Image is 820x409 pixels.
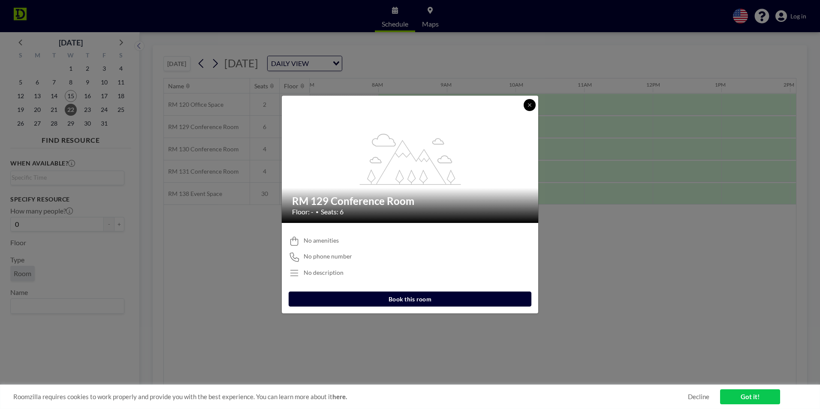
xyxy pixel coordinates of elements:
a: Decline [688,393,709,401]
div: No description [304,269,344,277]
h2: RM 129 Conference Room [292,195,529,208]
a: Got it! [720,389,780,404]
span: • [316,209,319,215]
span: Floor: - [292,208,314,216]
span: No amenities [304,237,339,244]
span: No phone number [304,253,352,260]
g: flex-grow: 1.2; [360,133,461,184]
span: Seats: 6 [321,208,344,216]
span: Roomzilla requires cookies to work properly and provide you with the best experience. You can lea... [13,393,688,401]
button: Book this room [289,292,531,307]
a: here. [332,393,347,400]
